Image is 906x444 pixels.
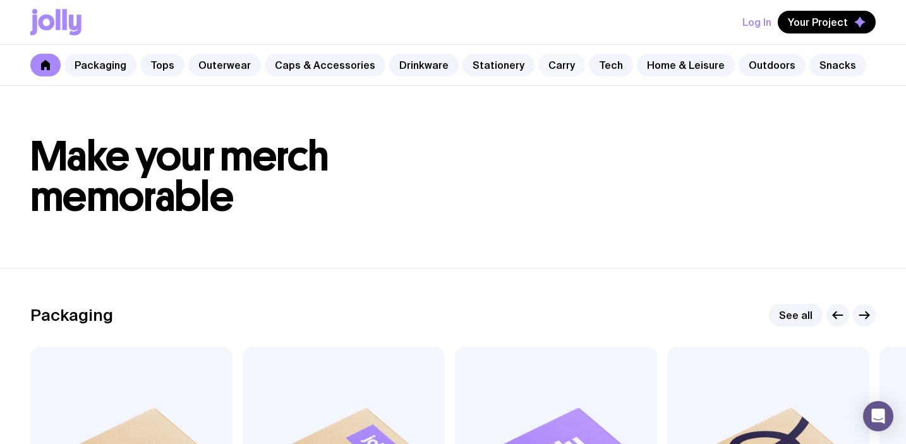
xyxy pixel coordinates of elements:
a: Carry [538,54,585,76]
a: Tech [589,54,633,76]
span: Make your merch memorable [30,131,329,222]
a: Outerwear [188,54,261,76]
a: See all [769,304,823,327]
a: Packaging [64,54,136,76]
button: Log In [742,11,771,33]
a: Stationery [462,54,535,76]
a: Drinkware [389,54,459,76]
span: Your Project [788,16,848,28]
a: Outdoors [739,54,806,76]
button: Your Project [778,11,876,33]
h2: Packaging [30,306,113,325]
a: Caps & Accessories [265,54,385,76]
div: Open Intercom Messenger [863,401,893,431]
a: Home & Leisure [637,54,735,76]
a: Snacks [809,54,866,76]
a: Tops [140,54,184,76]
